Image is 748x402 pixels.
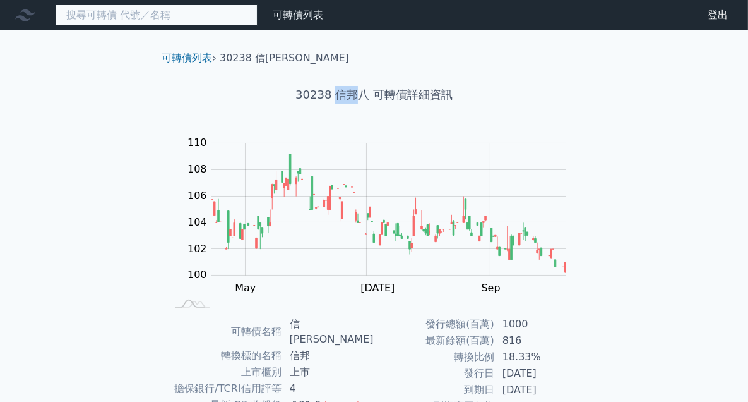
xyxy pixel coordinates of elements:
td: 轉換標的名稱 [167,348,282,364]
td: 可轉債名稱 [167,316,282,348]
a: 可轉債列表 [162,52,213,64]
td: 上市 [282,364,374,381]
td: 最新餘額(百萬) [374,332,495,349]
tspan: Sep [482,282,501,294]
g: Chart [181,137,585,295]
td: 發行日 [374,365,495,382]
td: 信[PERSON_NAME] [282,316,374,348]
td: 4 [282,381,374,397]
td: 信邦 [282,348,374,364]
td: 816 [495,332,581,349]
tspan: 104 [187,216,207,228]
tspan: [DATE] [360,282,395,294]
tspan: 106 [187,190,207,202]
tspan: 108 [187,163,207,175]
tspan: May [235,282,256,294]
a: 可轉債列表 [273,9,323,21]
td: 擔保銀行/TCRI信用評等 [167,381,282,397]
td: 上市櫃別 [167,364,282,381]
tspan: 100 [187,269,207,281]
input: 搜尋可轉債 代號／名稱 [56,4,258,26]
td: 到期日 [374,382,495,398]
li: › [162,51,217,66]
td: 1000 [495,316,581,332]
a: 登出 [698,5,738,25]
td: 轉換比例 [374,349,495,365]
tspan: 110 [187,137,207,149]
tspan: 102 [187,243,207,255]
li: 30238 信[PERSON_NAME] [220,51,349,66]
td: 18.33% [495,349,581,365]
td: [DATE] [495,365,581,382]
td: [DATE] [495,382,581,398]
h1: 30238 信邦八 可轉債詳細資訊 [152,86,597,104]
td: 發行總額(百萬) [374,316,495,332]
